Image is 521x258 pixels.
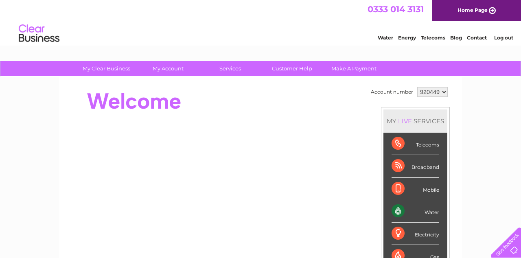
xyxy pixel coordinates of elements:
[369,85,415,99] td: Account number
[383,109,447,133] div: MY SERVICES
[392,155,439,177] div: Broadband
[18,21,60,46] img: logo.png
[69,4,453,39] div: Clear Business is a trading name of Verastar Limited (registered in [GEOGRAPHIC_DATA] No. 3667643...
[135,61,202,76] a: My Account
[396,117,414,125] div: LIVE
[398,35,416,41] a: Energy
[392,200,439,223] div: Water
[494,35,513,41] a: Log out
[392,133,439,155] div: Telecoms
[392,178,439,200] div: Mobile
[421,35,445,41] a: Telecoms
[197,61,264,76] a: Services
[73,61,140,76] a: My Clear Business
[320,61,387,76] a: Make A Payment
[392,223,439,245] div: Electricity
[368,4,424,14] a: 0333 014 3131
[258,61,326,76] a: Customer Help
[450,35,462,41] a: Blog
[378,35,393,41] a: Water
[467,35,487,41] a: Contact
